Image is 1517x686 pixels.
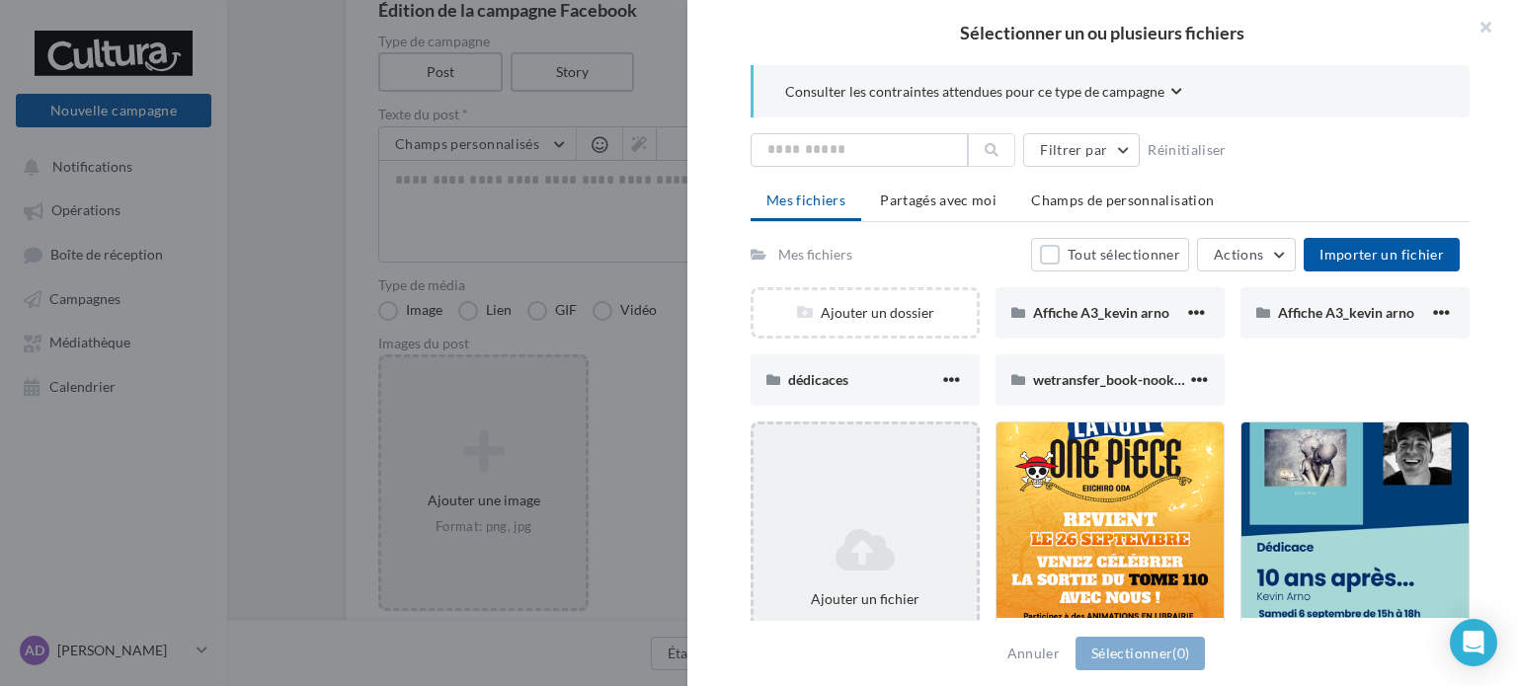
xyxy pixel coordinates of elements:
span: Champs de personnalisation [1031,191,1214,208]
button: Annuler [999,642,1068,665]
button: Importer un fichier [1304,238,1460,271]
div: Ajouter un fichier [761,589,969,609]
button: Actions [1197,238,1296,271]
button: Filtrer par [1023,133,1140,167]
span: Affiche A3_kevin arno [1278,304,1414,321]
div: Mes fichiers [778,245,852,265]
div: Open Intercom Messenger [1450,619,1497,666]
button: Réinitialiser [1140,138,1235,162]
span: Actions [1214,246,1263,263]
span: (0) [1172,645,1189,661]
button: Consulter les contraintes attendues pour ce type de campagne [785,81,1182,106]
span: Affiche A3_kevin arno [1033,304,1169,321]
button: Sélectionner(0) [1076,637,1205,670]
button: Tout sélectionner [1031,238,1189,271]
span: Mes fichiers [766,191,845,208]
div: Ajouter un dossier [754,303,977,323]
span: Consulter les contraintes attendues pour ce type de campagne [785,82,1164,102]
h2: Sélectionner un ou plusieurs fichiers [719,24,1485,41]
span: wetransfer_book-nook_2025-08-13_1259 [1033,371,1291,388]
span: Partagés avec moi [880,191,997,208]
span: Importer un fichier [1319,246,1444,263]
span: dédicaces [788,371,848,388]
